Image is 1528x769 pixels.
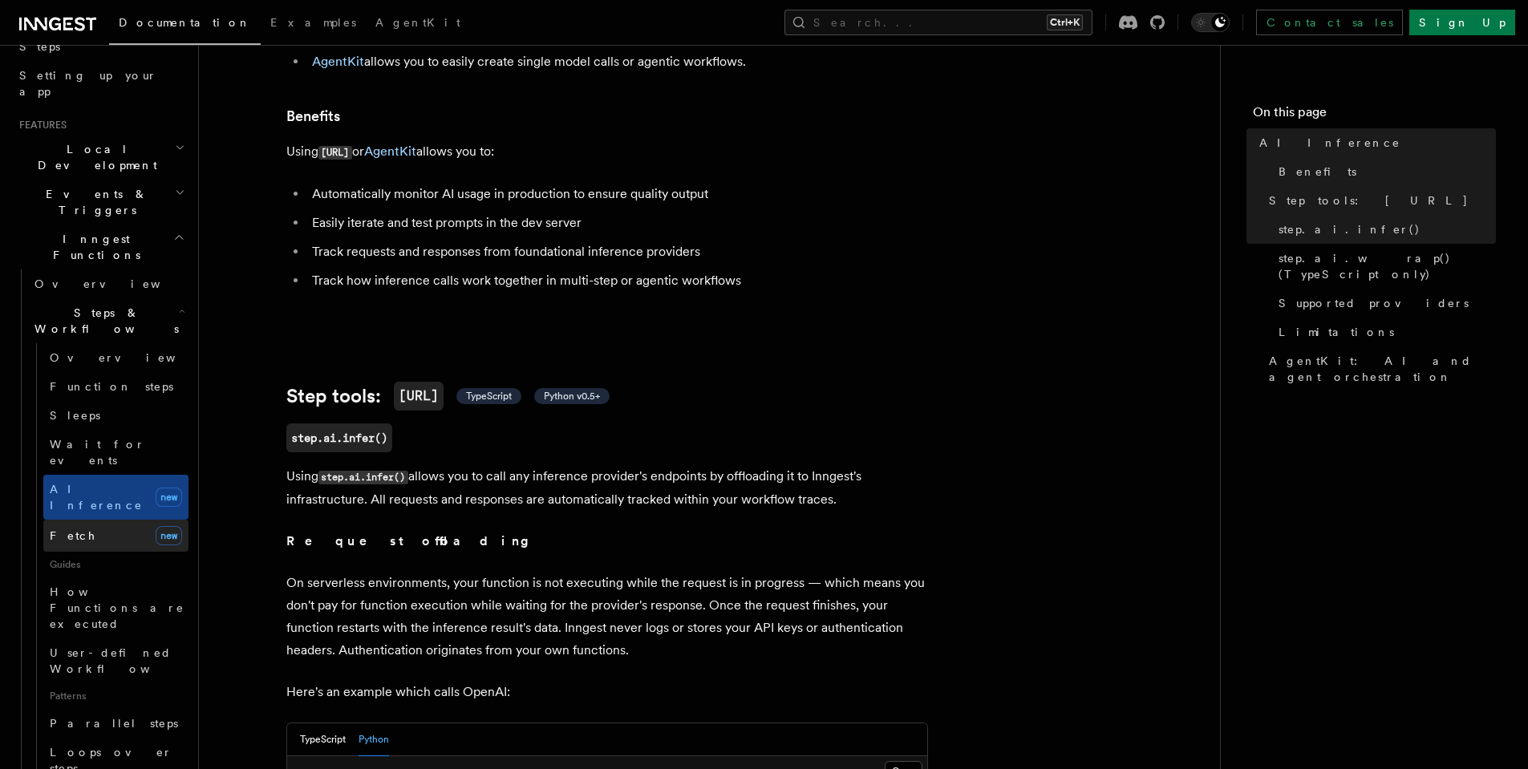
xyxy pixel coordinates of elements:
[364,144,416,159] a: AgentKit
[1279,221,1421,237] span: step.ai.infer()
[109,5,261,45] a: Documentation
[43,577,188,638] a: How Functions are executed
[1409,10,1515,35] a: Sign Up
[1272,157,1496,186] a: Benefits
[270,16,356,29] span: Examples
[43,343,188,372] a: Overview
[28,269,188,298] a: Overview
[119,16,251,29] span: Documentation
[50,529,96,542] span: Fetch
[1272,318,1496,346] a: Limitations
[1259,135,1400,151] span: AI Inference
[50,646,194,675] span: User-defined Workflows
[50,438,145,467] span: Wait for events
[28,305,179,337] span: Steps & Workflows
[286,465,928,511] p: Using allows you to call any inference provider's endpoints by offloading it to Inngest's infrast...
[13,231,173,263] span: Inngest Functions
[43,552,188,577] span: Guides
[544,390,600,403] span: Python v0.5+
[307,51,928,73] li: allows you to easily create single model calls or agentic workflows.
[366,5,470,43] a: AgentKit
[466,390,512,403] span: TypeScript
[286,105,340,127] a: Benefits
[286,140,928,164] p: Using or allows you to:
[286,382,610,411] a: Step tools:[URL] TypeScript Python v0.5+
[286,423,392,452] a: step.ai.infer()
[13,186,175,218] span: Events & Triggers
[394,382,444,411] code: [URL]
[50,380,173,393] span: Function steps
[1269,192,1469,208] span: Step tools: [URL]
[286,533,541,548] strong: Request offloading
[13,225,188,269] button: Inngest Functions
[43,520,188,552] a: Fetchnew
[1279,250,1496,282] span: step.ai.wrap() (TypeScript only)
[312,54,364,69] a: AgentKit
[1279,324,1394,340] span: Limitations
[1279,295,1469,311] span: Supported providers
[1047,14,1083,30] kbd: Ctrl+K
[307,241,928,263] li: Track requests and responses from foundational inference providers
[286,572,928,662] p: On serverless environments, your function is not executing while the request is in progress — whi...
[43,401,188,430] a: Sleeps
[1253,103,1496,128] h4: On this page
[784,10,1092,35] button: Search...Ctrl+K
[156,526,182,545] span: new
[1263,186,1496,215] a: Step tools: [URL]
[1279,164,1356,180] span: Benefits
[1272,215,1496,244] a: step.ai.infer()
[50,585,184,630] span: How Functions are executed
[1272,289,1496,318] a: Supported providers
[307,183,928,205] li: Automatically monitor AI usage in production to ensure quality output
[307,212,928,234] li: Easily iterate and test prompts in the dev server
[28,298,188,343] button: Steps & Workflows
[318,146,352,160] code: [URL]
[43,475,188,520] a: AI Inferencenew
[43,372,188,401] a: Function steps
[50,483,143,512] span: AI Inference
[307,269,928,292] li: Track how inference calls work together in multi-step or agentic workflows
[1253,128,1496,157] a: AI Inference
[286,681,928,703] p: Here's an example which calls OpenAI:
[261,5,366,43] a: Examples
[50,717,178,730] span: Parallel steps
[13,141,175,173] span: Local Development
[375,16,460,29] span: AgentKit
[43,683,188,709] span: Patterns
[43,709,188,738] a: Parallel steps
[318,471,408,484] code: step.ai.infer()
[43,430,188,475] a: Wait for events
[1263,346,1496,391] a: AgentKit: AI and agent orchestration
[156,488,182,507] span: new
[1269,353,1496,385] span: AgentKit: AI and agent orchestration
[50,409,100,422] span: Sleeps
[13,180,188,225] button: Events & Triggers
[13,61,188,106] a: Setting up your app
[34,277,200,290] span: Overview
[300,723,346,756] button: TypeScript
[1272,244,1496,289] a: step.ai.wrap() (TypeScript only)
[19,69,157,98] span: Setting up your app
[13,119,67,132] span: Features
[1191,13,1230,32] button: Toggle dark mode
[43,638,188,683] a: User-defined Workflows
[1256,10,1403,35] a: Contact sales
[13,135,188,180] button: Local Development
[50,351,215,364] span: Overview
[359,723,389,756] button: Python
